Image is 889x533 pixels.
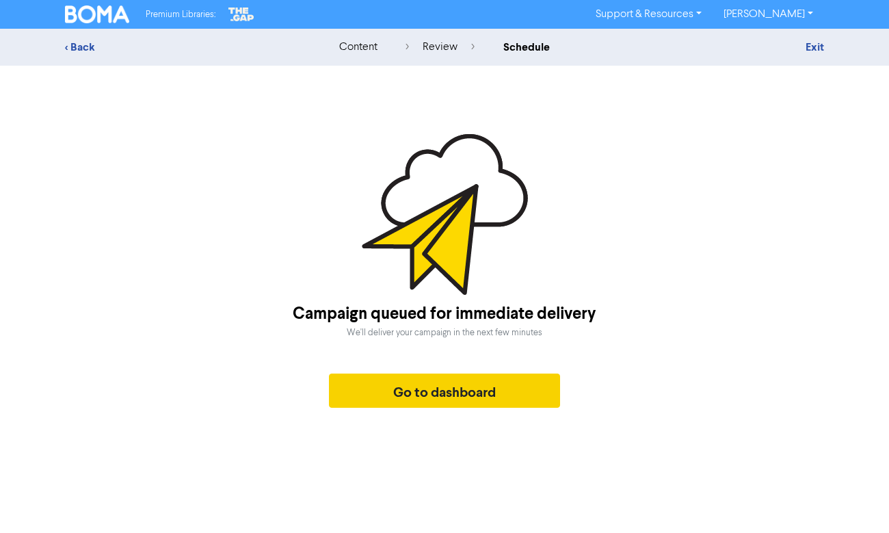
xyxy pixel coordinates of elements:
[821,467,889,533] iframe: Chat Widget
[293,302,596,326] div: Campaign queued for immediate delivery
[806,40,824,54] a: Exit
[585,3,713,25] a: Support & Resources
[329,374,560,408] button: Go to dashboard
[347,326,542,339] div: We'll deliver your campaign in the next few minutes
[362,134,528,295] img: Scheduled
[713,3,824,25] a: [PERSON_NAME]
[503,39,550,55] div: schedule
[406,39,475,55] div: review
[339,39,377,55] div: content
[226,5,256,23] img: The Gap
[65,5,129,23] img: BOMA Logo
[146,10,215,19] span: Premium Libraries:
[65,39,304,55] div: < Back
